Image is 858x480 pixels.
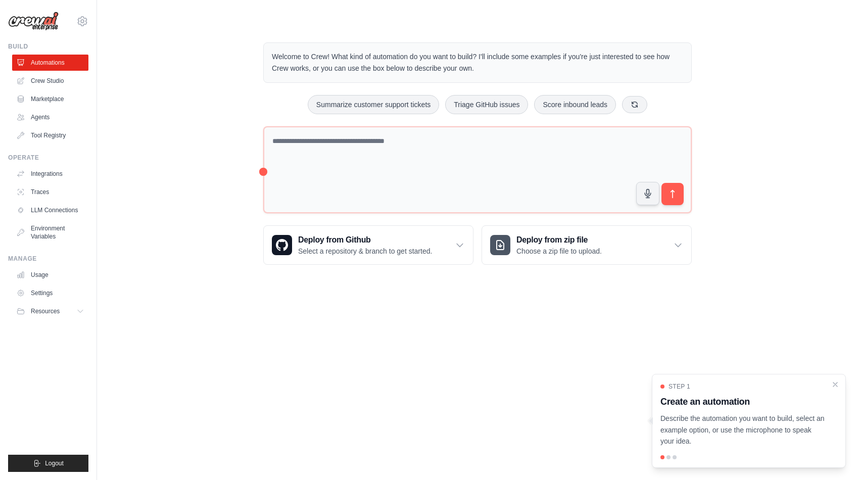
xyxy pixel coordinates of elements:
[8,42,88,51] div: Build
[12,285,88,301] a: Settings
[308,95,439,114] button: Summarize customer support tickets
[8,154,88,162] div: Operate
[12,267,88,283] a: Usage
[12,91,88,107] a: Marketplace
[31,307,60,315] span: Resources
[12,127,88,143] a: Tool Registry
[8,255,88,263] div: Manage
[516,246,602,256] p: Choose a zip file to upload.
[8,455,88,472] button: Logout
[534,95,616,114] button: Score inbound leads
[12,202,88,218] a: LLM Connections
[12,303,88,319] button: Resources
[12,166,88,182] a: Integrations
[831,380,839,389] button: Close walkthrough
[45,459,64,467] span: Logout
[298,234,432,246] h3: Deploy from Github
[660,413,825,447] p: Describe the automation you want to build, select an example option, or use the microphone to spe...
[660,395,825,409] h3: Create an automation
[272,51,683,74] p: Welcome to Crew! What kind of automation do you want to build? I'll include some examples if you'...
[12,109,88,125] a: Agents
[516,234,602,246] h3: Deploy from zip file
[12,220,88,245] a: Environment Variables
[12,184,88,200] a: Traces
[12,73,88,89] a: Crew Studio
[8,12,59,31] img: Logo
[298,246,432,256] p: Select a repository & branch to get started.
[445,95,528,114] button: Triage GitHub issues
[12,55,88,71] a: Automations
[669,382,690,391] span: Step 1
